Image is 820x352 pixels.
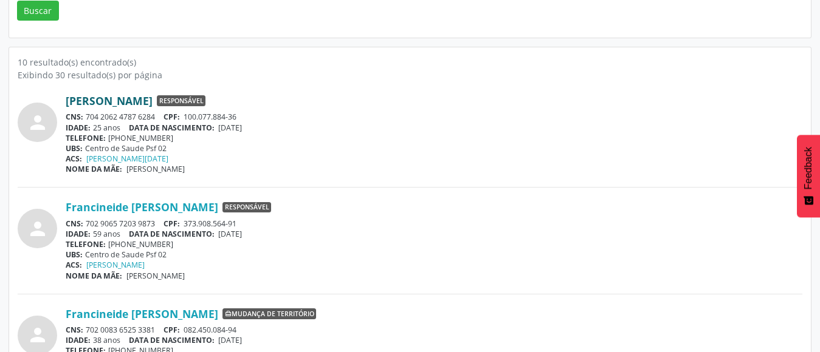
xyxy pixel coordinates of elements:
[184,218,236,229] span: 373.908.564-91
[66,335,802,345] div: 38 anos
[66,123,91,133] span: IDADE:
[222,202,271,213] span: Responsável
[66,94,153,107] a: [PERSON_NAME]
[803,147,814,189] span: Feedback
[86,154,168,164] a: [PERSON_NAME][DATE]
[86,260,145,270] a: [PERSON_NAME]
[66,271,122,281] span: NOME DA MÃE:
[66,143,802,154] div: Centro de Saude Psf 02
[66,249,802,260] div: Centro de Saude Psf 02
[66,200,218,214] a: Francineide [PERSON_NAME]
[66,112,802,122] div: 704 2062 4787 6284
[66,239,802,249] div: [PHONE_NUMBER]
[66,143,83,154] span: UBS:
[66,154,82,164] span: ACS:
[184,112,236,122] span: 100.077.884-36
[218,335,242,345] span: [DATE]
[27,324,49,346] i: person
[797,135,820,217] button: Feedback - Mostrar pesquisa
[164,325,180,335] span: CPF:
[66,229,91,239] span: IDADE:
[66,307,218,320] a: Francineide [PERSON_NAME]
[126,271,185,281] span: [PERSON_NAME]
[18,56,802,69] div: 10 resultado(s) encontrado(s)
[126,164,185,174] span: [PERSON_NAME]
[66,249,83,260] span: UBS:
[66,112,83,122] span: CNS:
[17,1,59,21] button: Buscar
[66,229,802,239] div: 59 anos
[222,308,316,319] span: Mudança de território
[164,218,180,229] span: CPF:
[66,260,82,270] span: ACS:
[66,218,83,229] span: CNS:
[129,123,215,133] span: DATA DE NASCIMENTO:
[184,325,236,335] span: 082.450.084-94
[129,335,215,345] span: DATA DE NASCIMENTO:
[66,133,106,143] span: TELEFONE:
[27,218,49,240] i: person
[66,123,802,133] div: 25 anos
[66,133,802,143] div: [PHONE_NUMBER]
[66,325,83,335] span: CNS:
[66,164,122,174] span: NOME DA MÃE:
[66,239,106,249] span: TELEFONE:
[66,218,802,229] div: 702 9065 7203 9873
[129,229,215,239] span: DATA DE NASCIMENTO:
[157,95,205,106] span: Responsável
[66,335,91,345] span: IDADE:
[18,69,802,81] div: Exibindo 30 resultado(s) por página
[164,112,180,122] span: CPF:
[66,325,802,335] div: 702 0083 6525 3381
[218,123,242,133] span: [DATE]
[27,112,49,134] i: person
[218,229,242,239] span: [DATE]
